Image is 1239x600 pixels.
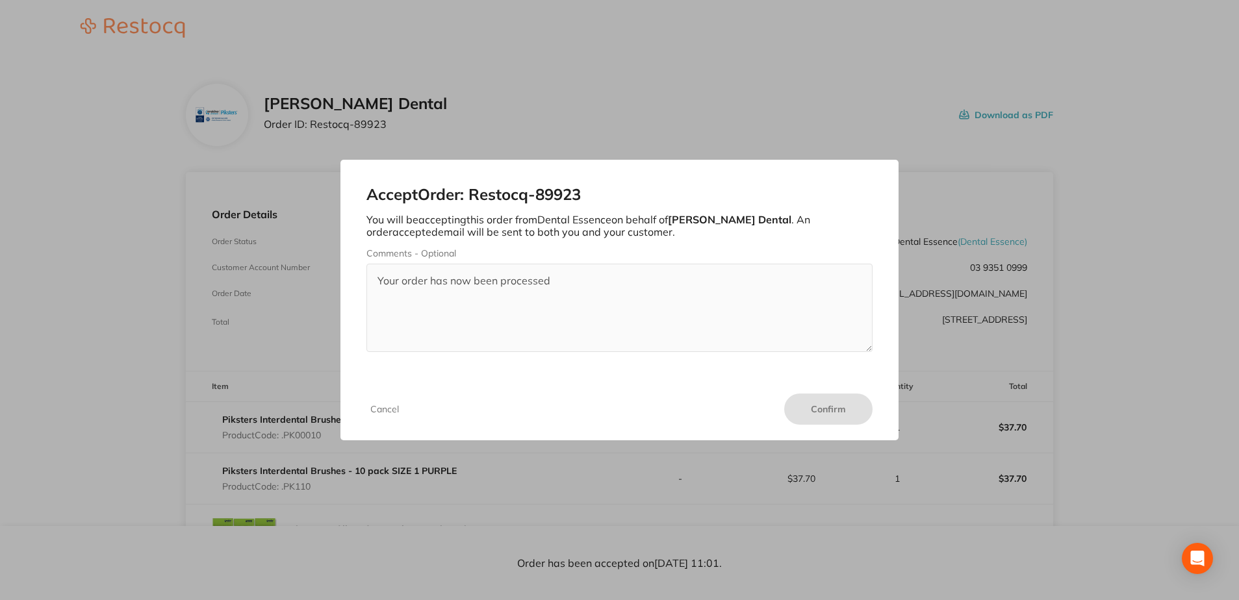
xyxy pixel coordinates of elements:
p: You will be accepting this order from Dental Essence on behalf of . An order accepted email will ... [366,214,872,238]
h2: Accept Order: Restocq- 89923 [366,186,872,204]
label: Comments - Optional [366,248,872,258]
button: Confirm [784,394,873,425]
button: Cancel [366,403,403,415]
div: Open Intercom Messenger [1182,543,1213,574]
textarea: Your order has now been processed [366,264,872,352]
b: [PERSON_NAME] Dental [668,213,791,226]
